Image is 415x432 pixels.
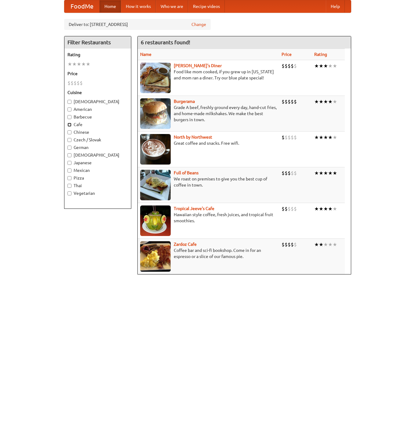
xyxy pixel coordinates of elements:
[140,212,277,224] p: Hawaiian style coffee, fresh juices, and tropical fruit smoothies.
[328,241,333,248] li: ★
[333,205,337,212] li: ★
[67,129,128,135] label: Chinese
[67,176,71,180] input: Pizza
[314,241,319,248] li: ★
[86,61,90,67] li: ★
[140,69,277,81] p: Food like mom cooked, if you grew up in [US_STATE] and mom ran a diner. Try our blue plate special!
[291,170,294,176] li: $
[67,191,71,195] input: Vegetarian
[64,0,100,13] a: FoodMe
[294,134,297,141] li: $
[285,170,288,176] li: $
[67,183,128,189] label: Thai
[323,63,328,69] li: ★
[67,89,128,96] h5: Cuisine
[285,241,288,248] li: $
[285,98,288,105] li: $
[67,80,71,86] li: $
[67,175,128,181] label: Pizza
[319,241,323,248] li: ★
[282,63,285,69] li: $
[67,71,128,77] h5: Price
[333,63,337,69] li: ★
[285,205,288,212] li: $
[67,106,128,112] label: American
[294,170,297,176] li: $
[140,104,277,123] p: Grade A beef, freshly ground every day, hand-cut fries, and home-made milkshakes. We make the bes...
[282,98,285,105] li: $
[319,63,323,69] li: ★
[328,63,333,69] li: ★
[72,61,77,67] li: ★
[80,80,83,86] li: $
[288,134,291,141] li: $
[291,134,294,141] li: $
[67,152,128,158] label: [DEMOGRAPHIC_DATA]
[140,134,171,165] img: north.jpg
[314,134,319,141] li: ★
[64,36,131,49] h4: Filter Restaurants
[67,144,128,151] label: German
[288,205,291,212] li: $
[319,205,323,212] li: ★
[174,63,222,68] b: [PERSON_NAME]'s Diner
[140,98,171,129] img: burgerama.jpg
[67,137,128,143] label: Czech / Slovak
[294,205,297,212] li: $
[328,205,333,212] li: ★
[67,161,71,165] input: Japanese
[174,206,214,211] b: Tropical Jeeve's Cafe
[282,205,285,212] li: $
[328,170,333,176] li: ★
[140,52,151,57] a: Name
[74,80,77,86] li: $
[319,170,323,176] li: ★
[174,242,197,247] a: Zardoz Cafe
[319,98,323,105] li: ★
[288,98,291,105] li: $
[77,80,80,86] li: $
[174,170,198,175] a: Full of Beans
[328,98,333,105] li: ★
[285,63,288,69] li: $
[282,52,292,57] a: Price
[77,61,81,67] li: ★
[314,205,319,212] li: ★
[326,0,345,13] a: Help
[314,63,319,69] li: ★
[323,170,328,176] li: ★
[333,241,337,248] li: ★
[156,0,188,13] a: Who we are
[81,61,86,67] li: ★
[282,170,285,176] li: $
[314,52,327,57] a: Rating
[67,107,71,111] input: American
[67,123,71,127] input: Cafe
[174,99,195,104] a: Burgerama
[67,100,71,104] input: [DEMOGRAPHIC_DATA]
[294,98,297,105] li: $
[174,135,212,140] a: North by Northwest
[191,21,206,27] a: Change
[140,176,277,188] p: We roast on premises to give you the best cup of coffee in town.
[323,134,328,141] li: ★
[67,138,71,142] input: Czech / Slovak
[323,205,328,212] li: ★
[291,241,294,248] li: $
[67,114,128,120] label: Barbecue
[140,63,171,93] img: sallys.jpg
[323,241,328,248] li: ★
[140,241,171,272] img: zardoz.jpg
[333,98,337,105] li: ★
[67,184,71,188] input: Thai
[291,205,294,212] li: $
[67,52,128,58] h5: Rating
[282,134,285,141] li: $
[71,80,74,86] li: $
[67,167,128,173] label: Mexican
[67,115,71,119] input: Barbecue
